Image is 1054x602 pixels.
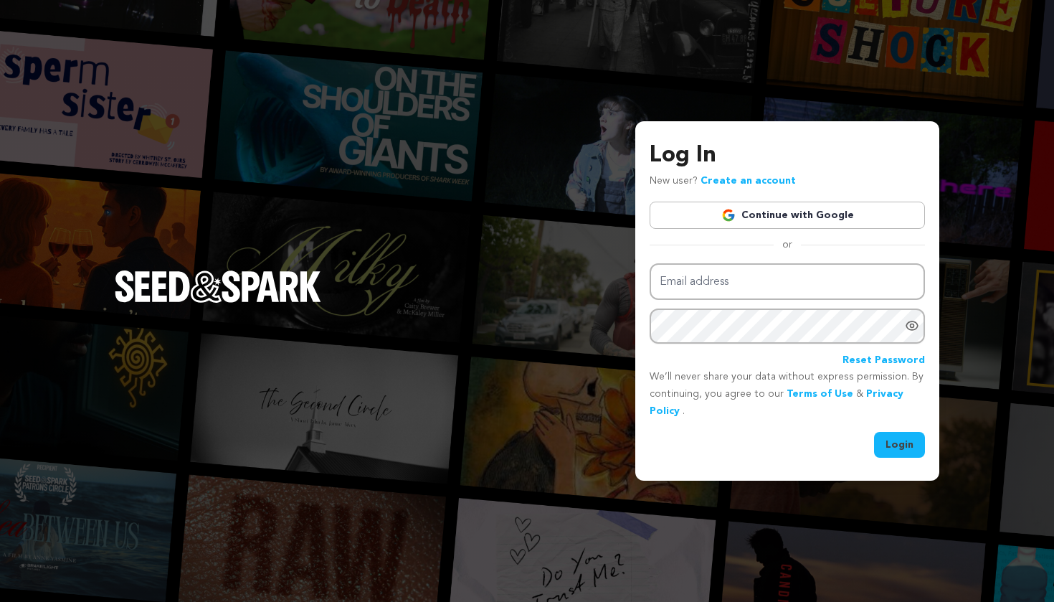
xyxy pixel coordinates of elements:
[650,369,925,420] p: We’ll never share your data without express permission. By continuing, you agree to our & .
[774,237,801,252] span: or
[650,263,925,300] input: Email address
[787,389,853,399] a: Terms of Use
[115,271,321,331] a: Seed&Spark Homepage
[650,138,925,173] h3: Log In
[650,173,796,190] p: New user?
[842,352,925,370] a: Reset Password
[721,208,736,222] img: Google logo
[874,432,925,458] button: Login
[115,271,321,302] img: Seed&Spark Logo
[905,319,919,333] a: Show password as plain text. Warning: this will display your password on the screen.
[650,202,925,229] a: Continue with Google
[650,389,903,416] a: Privacy Policy
[701,176,796,186] a: Create an account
